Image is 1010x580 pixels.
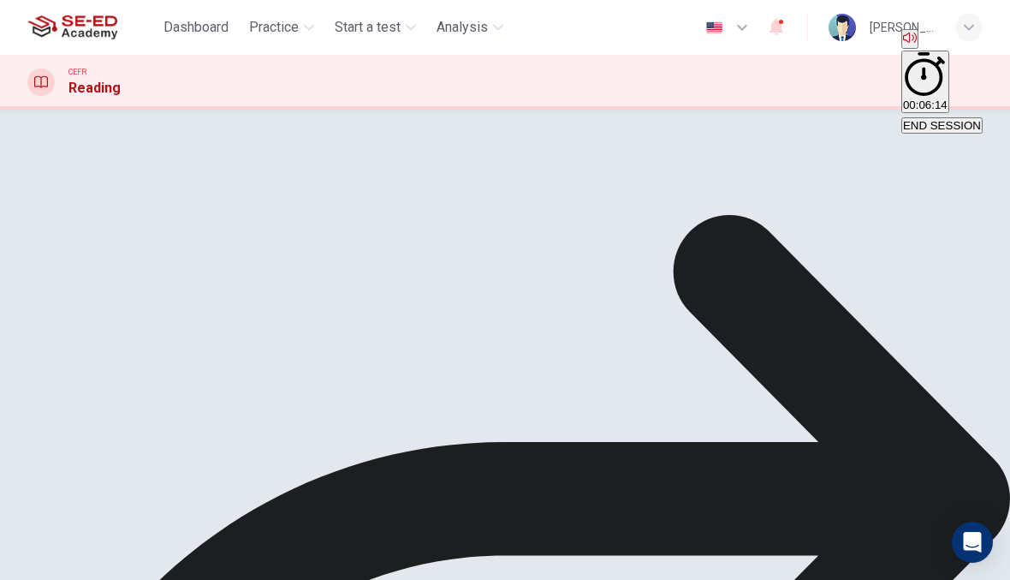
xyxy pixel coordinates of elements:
button: 00:06:14 [901,51,949,114]
img: en [704,21,725,34]
button: Practice [242,12,321,43]
button: Analysis [430,12,510,43]
div: Hide [901,51,983,116]
div: Mute [901,29,983,51]
span: Practice [249,17,299,38]
img: SE-ED Academy logo [27,10,117,45]
span: Dashboard [163,17,229,38]
span: CEFR [68,66,86,78]
span: END SESSION [903,119,981,132]
button: Dashboard [157,12,235,43]
h1: Reading [68,78,121,99]
button: END SESSION [901,117,983,134]
a: SE-ED Academy logo [27,10,157,45]
span: 00:06:14 [903,99,948,111]
div: [PERSON_NAME] [870,17,935,38]
img: Profile picture [829,14,856,41]
div: Open Intercom Messenger [952,522,993,563]
span: Start a test [335,17,401,38]
span: Analysis [437,17,488,38]
button: Start a test [328,12,423,43]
